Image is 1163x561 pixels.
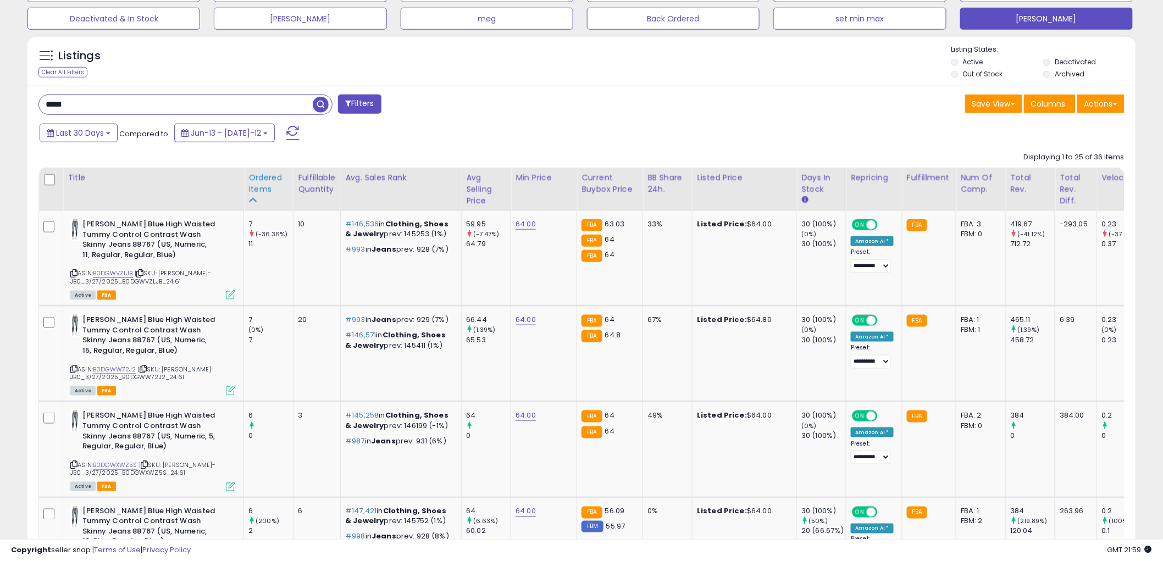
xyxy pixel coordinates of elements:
[960,8,1133,30] button: [PERSON_NAME]
[1101,526,1146,536] div: 0.1
[1024,152,1125,163] div: Displaying 1 to 25 of 36 items
[1055,69,1084,79] label: Archived
[516,506,536,517] a: 64.00
[256,517,279,526] small: (200%)
[82,219,216,263] b: [PERSON_NAME] Blue High Waisted Tummy Control Contrast Wash Skinny Jeans 88767 (US, Numeric, 11, ...
[70,269,211,285] span: | SKU: [PERSON_NAME]-JB0_3/27/2025_B0DGWVZLJB_24.61
[11,545,51,555] strong: Copyright
[605,219,625,229] span: 63.03
[68,172,239,184] div: Title
[97,291,116,300] span: FBA
[1010,526,1055,536] div: 120.04
[963,57,983,66] label: Active
[907,172,951,184] div: Fulfillment
[801,239,846,249] div: 30 (100%)
[516,219,536,230] a: 64.00
[851,248,894,273] div: Preset:
[606,521,625,532] span: 55.97
[345,330,453,350] p: in prev: 145411 (1%)
[119,129,170,139] span: Compared to:
[1101,410,1146,420] div: 0.2
[40,124,118,142] button: Last 30 Days
[605,234,614,245] span: 64
[853,220,867,230] span: ON
[70,315,235,394] div: ASIN:
[1077,95,1125,113] button: Actions
[1024,95,1076,113] button: Columns
[97,482,116,491] span: FBA
[951,45,1136,55] p: Listing States:
[1010,315,1055,325] div: 465.11
[581,521,603,532] small: FBM
[961,315,997,325] div: FBA: 1
[1060,315,1088,325] div: 6.39
[345,436,365,446] span: #987
[1060,172,1092,207] div: Total Rev. Diff.
[605,330,621,340] span: 64.8
[345,172,457,184] div: Avg. Sales Rank
[961,410,997,420] div: FBA: 2
[581,250,602,262] small: FBA
[345,507,453,526] p: in prev: 145752 (1%)
[338,95,381,114] button: Filters
[70,410,235,490] div: ASIN:
[808,517,828,526] small: (50%)
[466,335,511,345] div: 65.53
[1010,410,1055,420] div: 384
[801,410,846,420] div: 30 (100%)
[605,249,614,260] span: 64
[298,219,332,229] div: 10
[647,219,684,229] div: 33%
[801,431,846,441] div: 30 (100%)
[466,410,511,420] div: 64
[1101,431,1146,441] div: 0
[851,332,894,342] div: Amazon AI *
[191,127,261,138] span: Jun-13 - [DATE]-12
[801,219,846,229] div: 30 (100%)
[345,506,446,526] span: Clothing, Shoes & Jewelry
[345,330,376,340] span: #146,571
[70,219,80,241] img: 31sbmicvnnL._SL40_.jpg
[581,235,602,247] small: FBA
[473,517,498,526] small: (6.63%)
[1031,98,1066,109] span: Columns
[70,365,214,381] span: | SKU: [PERSON_NAME]-JB0_3/27/2025_B0DGWW72J2_24.61
[581,330,602,342] small: FBA
[801,195,808,205] small: Days In Stock.
[298,410,332,420] div: 3
[1060,410,1088,420] div: 384.00
[70,507,80,529] img: 31sbmicvnnL._SL40_.jpg
[27,8,200,30] button: Deactivated & In Stock
[345,315,453,325] p: in prev: 929 (7%)
[853,412,867,421] span: ON
[801,335,846,345] div: 30 (100%)
[345,219,453,239] p: in prev: 145253 (1%)
[851,344,894,369] div: Preset:
[907,410,927,423] small: FBA
[82,410,216,454] b: [PERSON_NAME] Blue High Waisted Tummy Control Contrast Wash Skinny Jeans 88767 (US, Numeric, 5, R...
[248,526,293,536] div: 2
[70,291,96,300] span: All listings currently available for purchase on Amazon
[1109,230,1139,238] small: (-37.84%)
[963,69,1003,79] label: Out of Stock
[581,507,602,519] small: FBA
[70,219,235,298] div: ASIN:
[851,172,898,184] div: Repricing
[1107,545,1152,555] span: 2025-08-12 21:59 GMT
[256,230,287,238] small: (-36.36%)
[248,315,293,325] div: 7
[473,230,499,238] small: (-7.47%)
[93,365,136,374] a: B0DGWW72J2
[1101,239,1146,249] div: 0.37
[1017,517,1047,526] small: (219.89%)
[1010,335,1055,345] div: 458.72
[516,172,572,184] div: Min Price
[851,440,894,465] div: Preset:
[801,526,846,536] div: 20 (66.67%)
[345,219,379,229] span: #146,536
[801,230,817,238] small: (0%)
[1010,219,1055,229] div: 419.67
[473,325,495,334] small: (1.39%)
[70,315,80,337] img: 31sbmicvnnL._SL40_.jpg
[961,325,997,335] div: FBM: 1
